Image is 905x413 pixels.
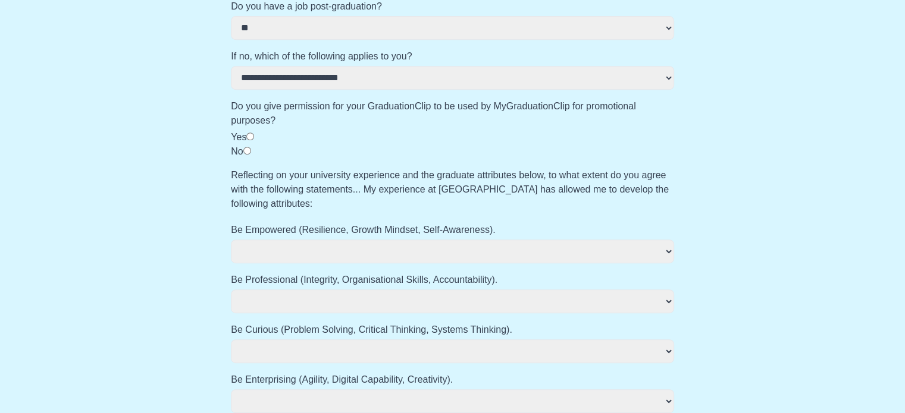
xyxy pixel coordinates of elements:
[231,132,246,142] label: Yes
[231,168,674,211] label: Reflecting on your university experience and the graduate attributes below, to what extent do you...
[231,323,674,337] label: Be Curious (Problem Solving, Critical Thinking, Systems Thinking).
[231,223,674,237] label: Be Empowered (Resilience, Growth Mindset, Self-Awareness).
[231,99,674,128] label: Do you give permission for your GraduationClip to be used by MyGraduationClip for promotional pur...
[231,146,243,156] label: No
[231,373,674,387] label: Be Enterprising (Agility, Digital Capability, Creativity).
[231,273,674,287] label: Be Professional (Integrity, Organisational Skills, Accountability).
[231,49,674,64] label: If no, which of the following applies to you?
